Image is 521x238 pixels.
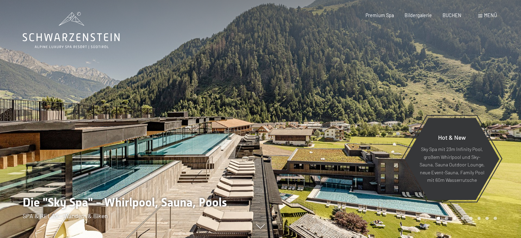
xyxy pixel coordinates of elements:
div: Carousel Page 3 [453,217,457,220]
a: Hot & New Sky Spa mit 23m Infinity Pool, großem Whirlpool und Sky-Sauna, Sauna Outdoor Lounge, ne... [404,117,500,200]
div: Carousel Page 1 (Current Slide) [437,217,440,220]
span: Hot & New [438,134,466,141]
a: BUCHEN [443,12,461,18]
div: Carousel Page 8 [494,217,497,220]
a: Bildergalerie [405,12,432,18]
div: Carousel Page 2 [445,217,448,220]
div: Carousel Page 6 [477,217,481,220]
span: Menü [484,12,497,18]
a: Premium Spa [365,12,394,18]
p: Sky Spa mit 23m Infinity Pool, großem Whirlpool und Sky-Sauna, Sauna Outdoor Lounge, neue Event-S... [419,146,485,184]
div: Carousel Page 5 [469,217,473,220]
div: Carousel Page 7 [485,217,489,220]
div: Carousel Pagination [434,217,497,220]
div: Carousel Page 4 [461,217,464,220]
